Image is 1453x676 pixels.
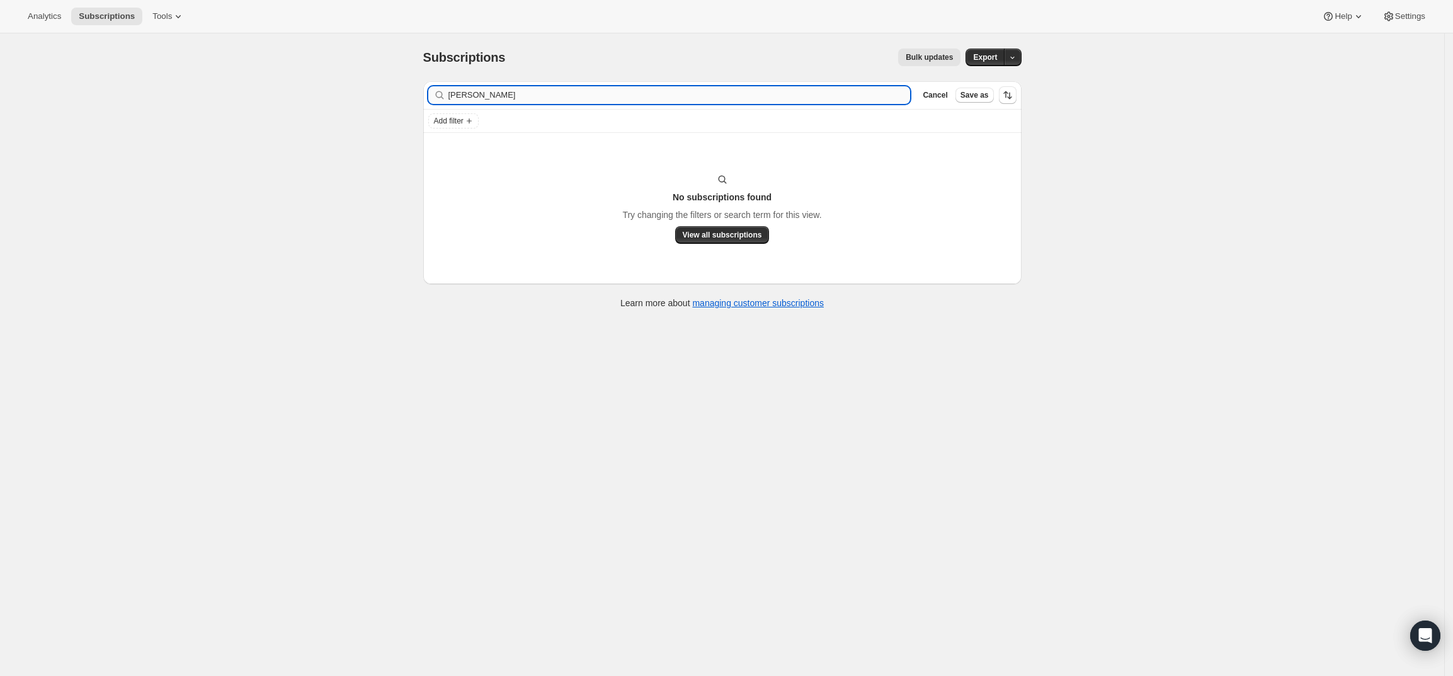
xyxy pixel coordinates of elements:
[71,8,142,25] button: Subscriptions
[434,116,464,126] span: Add filter
[966,49,1005,66] button: Export
[960,90,989,100] span: Save as
[423,50,506,64] span: Subscriptions
[1410,621,1440,651] div: Open Intercom Messenger
[20,8,69,25] button: Analytics
[675,226,770,244] button: View all subscriptions
[152,11,172,21] span: Tools
[673,191,772,203] h3: No subscriptions found
[683,230,762,240] span: View all subscriptions
[1395,11,1425,21] span: Settings
[898,49,960,66] button: Bulk updates
[428,113,479,129] button: Add filter
[620,297,824,309] p: Learn more about
[955,88,994,103] button: Save as
[79,11,135,21] span: Subscriptions
[692,298,824,308] a: managing customer subscriptions
[145,8,192,25] button: Tools
[1335,11,1352,21] span: Help
[1314,8,1372,25] button: Help
[1375,8,1433,25] button: Settings
[923,90,947,100] span: Cancel
[448,86,911,104] input: Filter subscribers
[918,88,952,103] button: Cancel
[999,86,1017,104] button: Sort the results
[973,52,997,62] span: Export
[622,209,821,221] p: Try changing the filters or search term for this view.
[28,11,61,21] span: Analytics
[906,52,953,62] span: Bulk updates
